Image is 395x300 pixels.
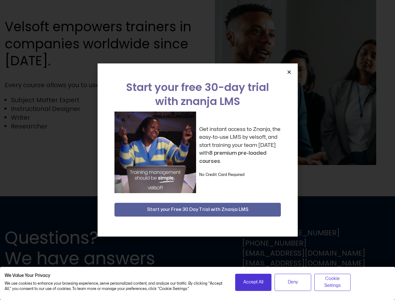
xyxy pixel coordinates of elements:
img: a woman sitting at her laptop dancing [114,112,196,193]
p: We use cookies to enhance your browsing experience, serve personalized content, and analyze our t... [5,281,226,292]
span: Cookie Settings [318,275,347,289]
button: Accept all cookies [235,274,272,291]
span: Deny [288,279,298,286]
button: Adjust cookie preferences [314,274,351,291]
a: Close [287,70,291,74]
p: Get instant access to Znanja, the easy-to-use LMS by velsoft, and start training your team [DATE]... [199,125,281,165]
h2: We Value Your Privacy [5,273,226,278]
span: Start your Free 30 Day Trial with Znanja LMS [147,206,248,213]
button: Start your Free 30 Day Trial with Znanja LMS [114,203,281,217]
h2: Start your free 30-day trial with znanja LMS [114,80,281,108]
strong: No Credit Card Required [199,173,245,177]
span: Accept All [243,279,263,286]
button: Deny all cookies [275,274,311,291]
strong: 8 premium pre-loaded courses [199,150,266,164]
